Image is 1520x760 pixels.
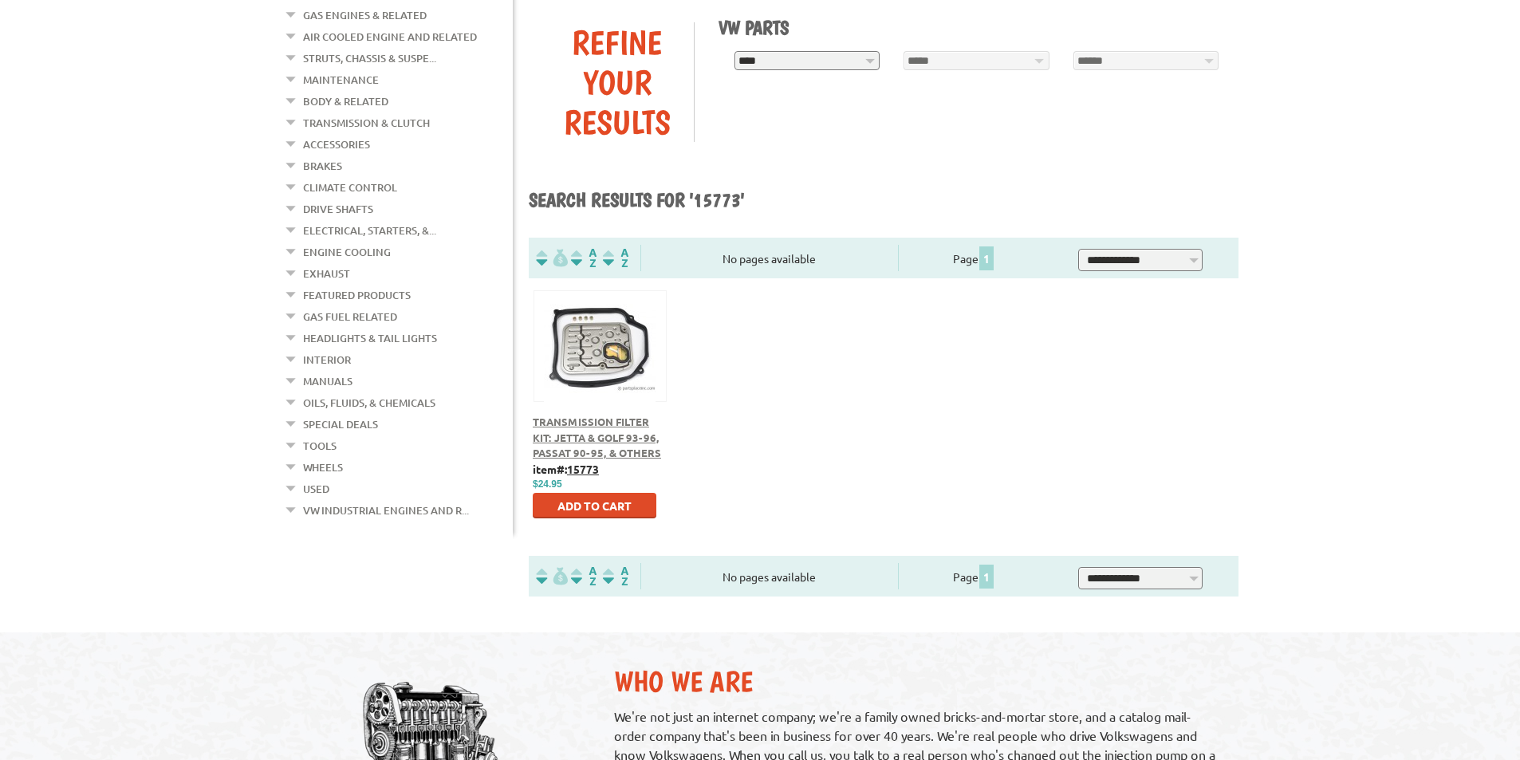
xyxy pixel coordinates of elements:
[600,249,632,267] img: Sort by Sales Rank
[600,567,632,585] img: Sort by Sales Rank
[719,16,1227,39] h1: VW Parts
[614,664,1223,699] h2: Who We Are
[303,91,388,112] a: Body & Related
[979,246,994,270] span: 1
[536,567,568,585] img: filterpricelow.svg
[303,112,430,133] a: Transmission & Clutch
[303,478,329,499] a: Used
[303,156,342,176] a: Brakes
[303,69,379,90] a: Maintenance
[303,199,373,219] a: Drive Shafts
[303,371,352,392] a: Manuals
[533,415,661,459] a: Transmission Filter Kit: Jetta & Golf 93-96, Passat 90-95, & Others
[303,457,343,478] a: Wheels
[568,567,600,585] img: Sort by Headline
[536,249,568,267] img: filterpricelow.svg
[303,5,427,26] a: Gas Engines & Related
[979,565,994,589] span: 1
[303,177,397,198] a: Climate Control
[303,500,469,521] a: VW Industrial Engines and R...
[533,493,656,518] button: Add to Cart
[567,462,599,476] u: 15773
[303,263,350,284] a: Exhaust
[303,392,435,413] a: Oils, Fluids, & Chemicals
[303,435,337,456] a: Tools
[303,48,436,69] a: Struts, Chassis & Suspe...
[303,26,477,47] a: Air Cooled Engine and Related
[303,328,437,348] a: Headlights & Tail Lights
[303,134,370,155] a: Accessories
[641,569,898,585] div: No pages available
[898,563,1050,589] div: Page
[898,245,1050,271] div: Page
[303,242,391,262] a: Engine Cooling
[541,22,694,142] div: Refine Your Results
[303,306,397,327] a: Gas Fuel Related
[303,220,436,241] a: Electrical, Starters, &...
[533,462,599,476] b: item#:
[568,249,600,267] img: Sort by Headline
[303,285,411,305] a: Featured Products
[529,188,1238,214] h1: Search results for '15773'
[303,349,351,370] a: Interior
[641,250,898,267] div: No pages available
[303,414,378,435] a: Special Deals
[557,498,632,513] span: Add to Cart
[533,478,562,490] span: $24.95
